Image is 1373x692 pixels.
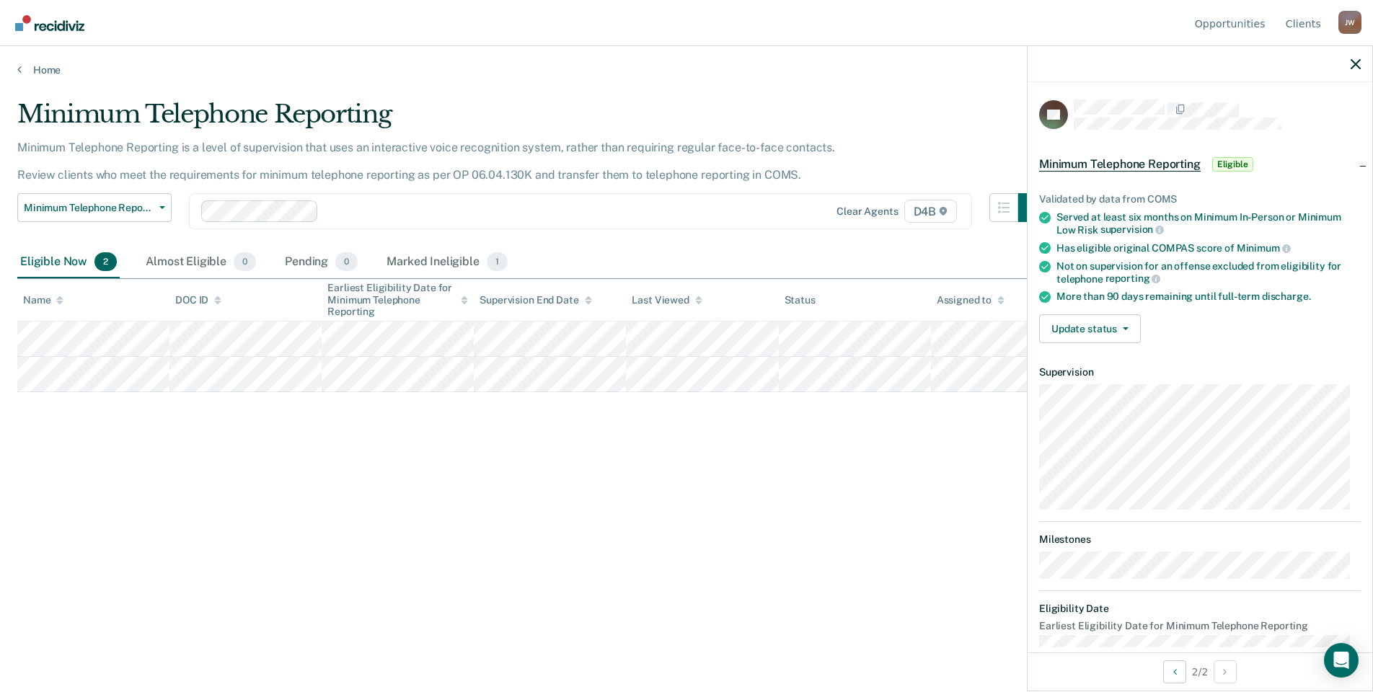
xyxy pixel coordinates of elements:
span: 0 [234,252,256,271]
div: Status [785,294,816,306]
div: Supervision End Date [480,294,591,306]
span: discharge. [1262,290,1311,302]
span: 2 [94,252,117,271]
dt: Supervision [1039,366,1361,378]
div: Last Viewed [632,294,702,306]
div: J W [1338,11,1361,34]
span: D4B [904,200,957,223]
div: Marked Ineligible [384,247,511,278]
span: 0 [335,252,358,271]
div: Minimum Telephone ReportingEligible [1028,141,1372,187]
div: Name [23,294,63,306]
div: Open Intercom Messenger [1324,643,1359,678]
button: Previous Opportunity [1163,660,1186,683]
span: Minimum [1237,242,1291,254]
div: Minimum Telephone Reporting [17,99,1047,141]
div: Clear agents [836,205,898,218]
div: Not on supervision for an offense excluded from eligibility for telephone [1056,260,1361,285]
a: Home [17,63,1356,76]
button: Next Opportunity [1214,660,1237,683]
div: More than 90 days remaining until full-term [1056,290,1361,303]
dt: Eligibility Date [1039,603,1361,615]
span: reporting [1105,272,1161,284]
div: Almost Eligible [143,247,259,278]
span: supervision [1100,223,1164,235]
dt: Milestones [1039,533,1361,546]
span: 1 [487,252,508,271]
div: Has eligible original COMPAS score of [1056,241,1361,254]
div: 2 / 2 [1028,652,1372,691]
dt: Earliest Eligibility Date for Minimum Telephone Reporting [1039,620,1361,632]
span: Minimum Telephone Reporting [24,202,154,214]
div: Eligible Now [17,247,120,278]
div: Served at least six months on Minimum In-Person or Minimum Low Risk [1056,211,1361,236]
span: Minimum Telephone Reporting [1039,157,1201,172]
span: Eligible [1212,157,1253,172]
div: Pending [282,247,361,278]
button: Update status [1039,314,1141,343]
div: DOC ID [175,294,221,306]
div: Validated by data from COMS [1039,193,1361,205]
p: Minimum Telephone Reporting is a level of supervision that uses an interactive voice recognition ... [17,141,835,182]
img: Recidiviz [15,15,84,31]
button: Profile dropdown button [1338,11,1361,34]
div: Earliest Eligibility Date for Minimum Telephone Reporting [327,282,468,318]
div: Assigned to [937,294,1005,306]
